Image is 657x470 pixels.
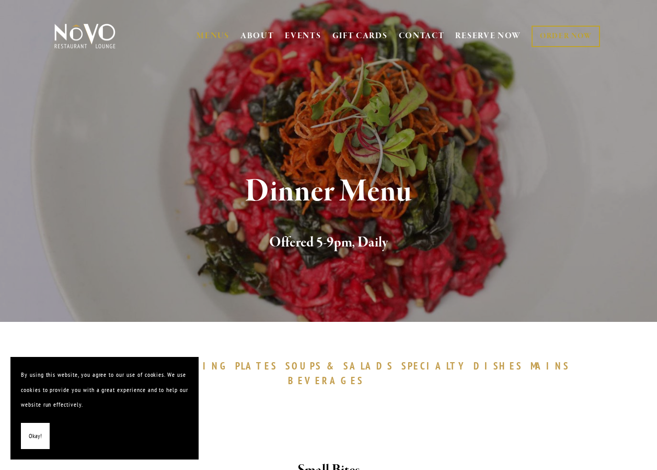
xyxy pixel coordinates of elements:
a: MAINS [531,360,575,372]
a: SOUPS&SALADS [285,360,399,372]
h2: Offered 5-9pm, Daily [69,232,588,254]
a: SHARINGPLATES [166,360,282,372]
span: SOUPS [285,360,322,372]
a: EVENTS [285,31,321,41]
a: ABOUT [240,31,274,41]
a: CONTACT [399,26,445,46]
span: MAINS [531,360,570,372]
a: GIFT CARDS [332,26,388,46]
h1: Dinner Menu [69,175,588,209]
span: Okay! [29,429,42,444]
a: RESERVE NOW [455,26,521,46]
img: Novo Restaurant &amp; Lounge [52,23,118,49]
span: & [327,360,338,372]
span: SPECIALTY [401,360,468,372]
a: BEVERAGES [288,374,370,387]
span: BEVERAGES [288,374,364,387]
span: DISHES [474,360,523,372]
a: SPECIALTYDISHES [401,360,528,372]
span: PLATES [235,360,278,372]
a: ORDER NOW [532,26,600,47]
section: Cookie banner [10,357,199,460]
p: By using this website, you agree to our use of cookies. We use cookies to provide you with a grea... [21,367,188,412]
button: Okay! [21,423,50,450]
span: SALADS [343,360,394,372]
a: MENUS [197,31,229,41]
